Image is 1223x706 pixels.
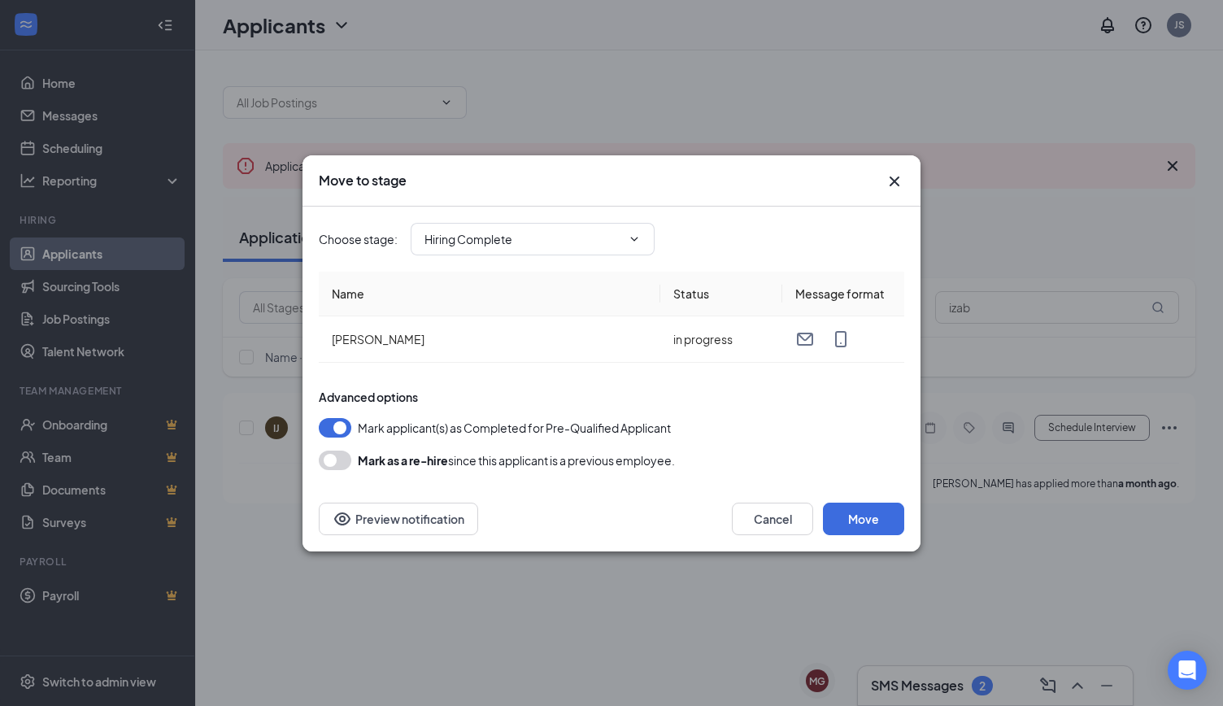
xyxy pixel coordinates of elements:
[358,451,675,470] div: since this applicant is a previous employee.
[358,418,671,438] span: Mark applicant(s) as Completed for Pre-Qualified Applicant
[831,329,851,349] svg: MobileSms
[319,172,407,190] h3: Move to stage
[795,329,815,349] svg: Email
[332,332,424,346] span: [PERSON_NAME]
[333,509,352,529] svg: Eye
[660,316,782,363] td: in progress
[732,503,813,535] button: Cancel
[660,272,782,316] th: Status
[319,272,660,316] th: Name
[628,233,641,246] svg: ChevronDown
[885,172,904,191] svg: Cross
[1168,651,1207,690] div: Open Intercom Messenger
[885,172,904,191] button: Close
[782,272,904,316] th: Message format
[319,389,904,405] div: Advanced options
[319,503,478,535] button: Preview notificationEye
[358,453,448,468] b: Mark as a re-hire
[319,230,398,248] span: Choose stage :
[823,503,904,535] button: Move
